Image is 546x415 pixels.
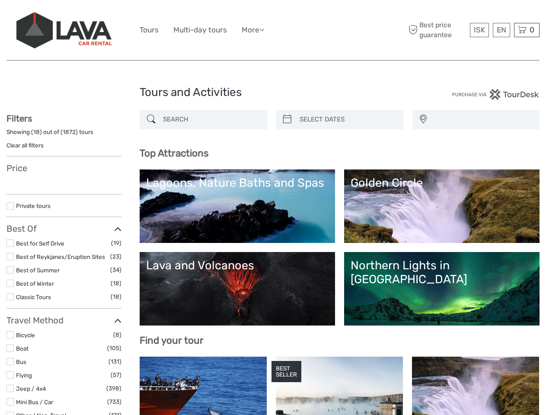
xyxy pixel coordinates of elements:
span: (8) [113,330,121,340]
label: 1872 [63,128,76,136]
a: Tours [140,24,159,36]
span: ISK [474,26,485,34]
a: Best of Reykjanes/Eruption Sites [16,253,105,260]
input: SEARCH [160,112,262,127]
div: EN [493,23,510,37]
a: Lava and Volcanoes [146,259,329,319]
span: Best price guarantee [406,20,468,39]
a: Boat [16,345,29,352]
a: Northern Lights in [GEOGRAPHIC_DATA] [351,259,533,319]
div: Northern Lights in [GEOGRAPHIC_DATA] [351,259,533,287]
span: (733) [107,397,121,407]
h3: Travel Method [6,315,121,326]
span: (34) [110,265,121,275]
span: (131) [109,357,121,367]
label: 18 [33,128,40,136]
a: More [242,24,264,36]
div: BEST SELLER [271,361,301,383]
a: Jeep / 4x4 [16,385,46,392]
a: Best of Winter [16,280,54,287]
b: Top Attractions [140,147,208,159]
span: (18) [111,292,121,302]
strong: Filters [6,113,32,124]
span: (57) [111,370,121,380]
span: (105) [107,343,121,353]
h3: Best Of [6,223,121,234]
a: Lagoons, Nature Baths and Spas [146,176,329,236]
a: Flying [16,372,32,379]
span: (19) [111,238,121,248]
div: Lagoons, Nature Baths and Spas [146,176,329,190]
a: Bicycle [16,332,35,338]
a: Private tours [16,202,51,209]
div: Showing ( ) out of ( ) tours [6,128,121,141]
h1: Tours and Activities [140,86,406,99]
a: Golden Circle [351,176,533,236]
div: Golden Circle [351,176,533,190]
img: PurchaseViaTourDesk.png [452,89,540,100]
img: 523-13fdf7b0-e410-4b32-8dc9-7907fc8d33f7_logo_big.jpg [16,12,112,48]
a: Mini Bus / Car [16,399,53,405]
b: Find your tour [140,335,204,346]
a: Multi-day tours [173,24,227,36]
span: (18) [111,278,121,288]
a: Bus [16,358,26,365]
a: Best of Summer [16,267,60,274]
span: (398) [106,383,121,393]
h3: Price [6,163,121,173]
div: Lava and Volcanoes [146,259,329,272]
span: 0 [528,26,536,34]
span: (23) [110,252,121,262]
input: SELECT DATES [296,112,399,127]
a: Classic Tours [16,294,51,300]
a: Clear all filters [6,142,44,149]
a: Best for Self Drive [16,240,64,247]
